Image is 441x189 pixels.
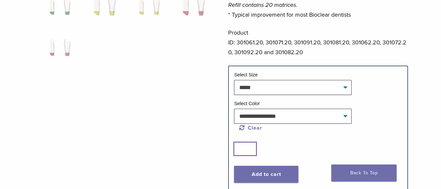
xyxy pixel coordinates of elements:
[234,166,298,183] button: Add to cart
[239,125,262,131] a: Clear
[228,1,297,8] em: Refill contains 20 matrices.
[234,101,260,106] label: Select Color
[228,28,408,57] p: Product ID: 301061.20, 301071.20, 301091.20, 301081.20, 301062.20, 301072.20, 301092.20 and 30108...
[331,165,397,181] a: Back To Top
[234,72,258,77] label: Select Size
[41,34,76,67] img: BT Matrix Series - Image 9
